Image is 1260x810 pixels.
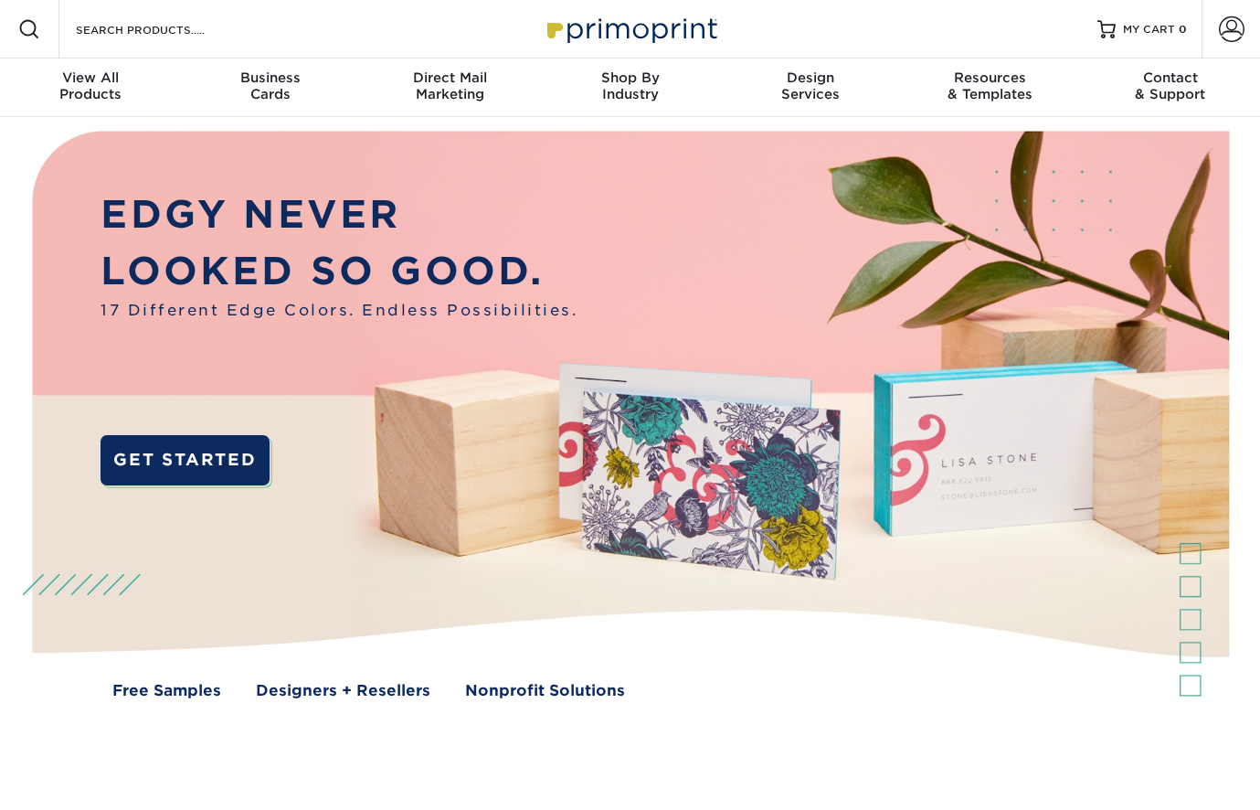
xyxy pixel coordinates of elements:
span: Direct Mail [360,69,540,86]
input: SEARCH PRODUCTS..... [74,18,252,40]
a: Shop ByIndustry [540,59,720,117]
a: Nonprofit Solutions [465,679,625,702]
a: Direct MailMarketing [360,59,540,117]
span: Business [180,69,360,86]
a: Contact& Support [1080,59,1260,117]
div: Marketing [360,69,540,102]
div: & Templates [900,69,1080,102]
div: Services [720,69,900,102]
div: Industry [540,69,720,102]
a: Resources& Templates [900,59,1080,117]
span: Contact [1080,69,1260,86]
a: BusinessCards [180,59,360,117]
span: Shop By [540,69,720,86]
p: LOOKED SO GOOD. [101,242,577,299]
span: MY CART [1123,22,1175,37]
a: Designers + Resellers [256,679,430,702]
span: Design [720,69,900,86]
a: DesignServices [720,59,900,117]
span: 17 Different Edge Colors. Endless Possibilities. [101,299,577,322]
span: 0 [1179,23,1187,36]
p: EDGY NEVER [101,186,577,242]
a: Free Samples [112,679,221,702]
span: Resources [900,69,1080,86]
div: Cards [180,69,360,102]
div: & Support [1080,69,1260,102]
img: Primoprint [539,9,722,48]
a: GET STARTED [101,435,269,485]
